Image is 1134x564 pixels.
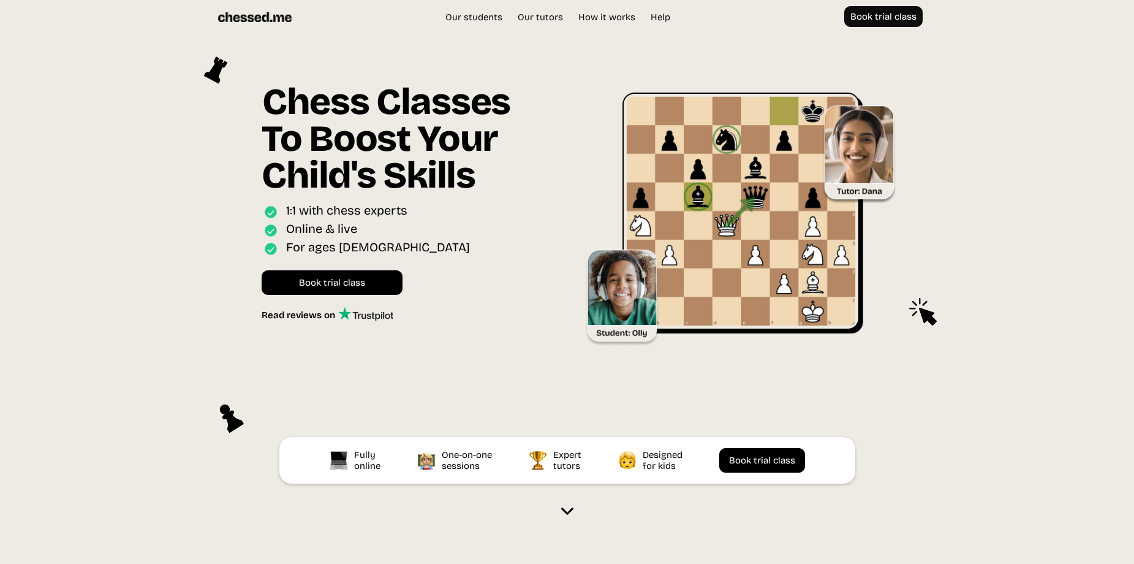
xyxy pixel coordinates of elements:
a: Book trial class [719,448,805,473]
a: Our tutors [512,11,569,23]
div: 1:1 with chess experts [286,203,407,221]
h1: Chess Classes To Boost Your Child's Skills [262,83,548,203]
div: Expert tutors [553,449,584,471]
div: Online & live [286,221,357,239]
div: For ages [DEMOGRAPHIC_DATA] [286,240,470,257]
a: Our students [439,11,508,23]
a: Read reviews on [262,307,393,321]
div: Fully online [354,449,384,471]
a: Help [644,11,676,23]
a: Book trial class [262,270,403,295]
a: Book trial class [844,6,923,27]
div: One-on-one sessions [442,449,495,471]
div: Designed for kids [643,449,686,471]
a: How it works [572,11,641,23]
div: Read reviews on [262,310,338,321]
